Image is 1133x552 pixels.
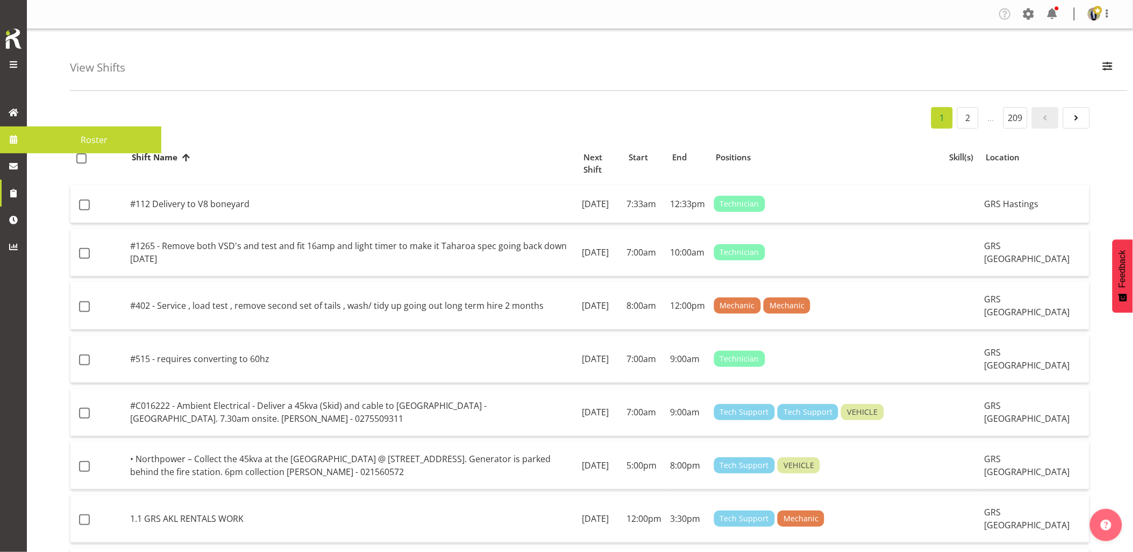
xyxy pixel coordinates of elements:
[769,300,804,312] span: Mechanic
[1096,56,1119,80] button: Filter Employees
[720,459,769,471] span: Tech Support
[985,293,1070,318] span: GRS [GEOGRAPHIC_DATA]
[126,229,578,277] td: #1265 - Remove both VSD's and test and fit 16amp and light timer to make it Taharoa spec going ba...
[126,442,578,490] td: • Northpower – Collect the 45kva at the [GEOGRAPHIC_DATA] @ [STREET_ADDRESS]. Generator is parked...
[985,346,1070,371] span: GRS [GEOGRAPHIC_DATA]
[70,61,125,74] h4: View Shifts
[720,246,759,258] span: Technician
[578,335,622,383] td: [DATE]
[623,495,666,543] td: 12:00pm
[666,388,710,436] td: 9:00am
[666,229,710,277] td: 10:00am
[578,185,622,223] td: [DATE]
[666,442,710,490] td: 8:00pm
[985,198,1039,210] span: GRS Hastings
[126,388,578,436] td: #C016222 - Ambient Electrical - Deliver a 45kva (Skid) and cable to [GEOGRAPHIC_DATA] - [GEOGRAPH...
[629,151,648,164] span: Start
[985,506,1070,531] span: GRS [GEOGRAPHIC_DATA]
[720,513,769,525] span: Tech Support
[720,300,755,312] span: Mechanic
[720,406,769,418] span: Tech Support
[666,282,710,330] td: 12:00pm
[847,406,878,418] span: VEHICLE
[985,240,1070,265] span: GRS [GEOGRAPHIC_DATA]
[126,495,578,543] td: 1.1 GRS AKL RENTALS WORK
[578,442,622,490] td: [DATE]
[623,185,666,223] td: 7:33am
[985,453,1070,478] span: GRS [GEOGRAPHIC_DATA]
[584,151,617,176] span: Next Shift
[666,335,710,383] td: 9:00am
[716,151,751,164] span: Positions
[957,107,979,129] a: 2
[578,388,622,436] td: [DATE]
[578,282,622,330] td: [DATE]
[783,406,832,418] span: Tech Support
[720,198,759,210] span: Technician
[3,27,24,51] img: Rosterit icon logo
[578,229,622,277] td: [DATE]
[1118,250,1128,288] span: Feedback
[783,513,818,525] span: Mechanic
[1113,239,1133,313] button: Feedback - Show survey
[623,388,666,436] td: 7:00am
[1003,107,1028,129] a: 209
[672,151,687,164] span: End
[1101,520,1111,530] img: help-xxl-2.png
[986,151,1020,164] span: Location
[949,151,974,164] span: Skill(s)
[126,335,578,383] td: #515 - requires converting to 60hz
[1088,8,1101,20] img: kelepi-pauuadf51ac2b38380d4c50de8760bb396c3.png
[623,282,666,330] td: 8:00am
[985,400,1070,424] span: GRS [GEOGRAPHIC_DATA]
[126,282,578,330] td: #402 - Service , load test , remove second set of tails , wash/ tidy up going out long term hire ...
[783,459,814,471] span: VEHICLE
[27,126,161,153] a: Roster
[132,151,177,164] span: Shift Name
[623,335,666,383] td: 7:00am
[623,229,666,277] td: 7:00am
[720,353,759,365] span: Technician
[666,495,710,543] td: 3:30pm
[126,185,578,223] td: #112 Delivery to V8 boneyard
[666,185,710,223] td: 12:33pm
[32,132,156,148] span: Roster
[623,442,666,490] td: 5:00pm
[578,495,622,543] td: [DATE]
